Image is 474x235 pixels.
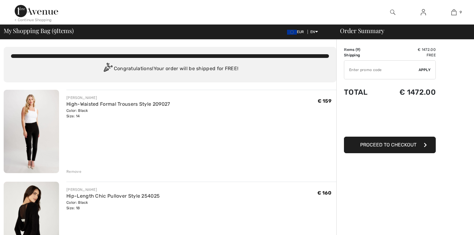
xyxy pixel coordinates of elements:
iframe: PayPal [344,103,436,135]
span: € 159 [318,98,332,104]
span: Apply [419,67,431,73]
div: [PERSON_NAME] [66,95,170,100]
img: Euro [287,30,297,35]
img: My Bag [451,9,457,16]
td: Free [380,52,436,58]
img: My Info [421,9,426,16]
img: 1ère Avenue [15,5,58,17]
span: 9 [54,26,57,34]
a: High-Waisted Formal Trousers Style 209027 [66,101,170,107]
button: Proceed to Checkout [344,137,436,153]
div: Color: Black Size: 18 [66,200,160,211]
div: Color: Black Size: 14 [66,108,170,119]
img: High-Waisted Formal Trousers Style 209027 [4,90,59,173]
span: Proceed to Checkout [360,142,416,148]
div: Order Summary [333,28,470,34]
img: Congratulation2.svg [102,63,114,75]
span: 9 [460,9,462,15]
div: Congratulations! Your order will be shipped for FREE! [11,63,329,75]
img: search the website [390,9,395,16]
td: € 1472.00 [380,47,436,52]
td: Total [344,82,380,103]
td: € 1472.00 [380,82,436,103]
span: My Shopping Bag ( Items) [4,28,74,34]
input: Promo code [344,61,419,79]
td: Shipping [344,52,380,58]
a: 9 [439,9,469,16]
span: 9 [357,47,359,52]
a: Sign In [416,9,431,16]
span: EN [310,30,318,34]
div: [PERSON_NAME] [66,187,160,192]
div: Remove [66,169,81,174]
div: < Continue Shopping [15,17,52,23]
span: EUR [287,30,307,34]
span: € 160 [317,190,332,196]
a: Hip-Length Chic Pullover Style 254025 [66,193,160,199]
td: Items ( ) [344,47,380,52]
